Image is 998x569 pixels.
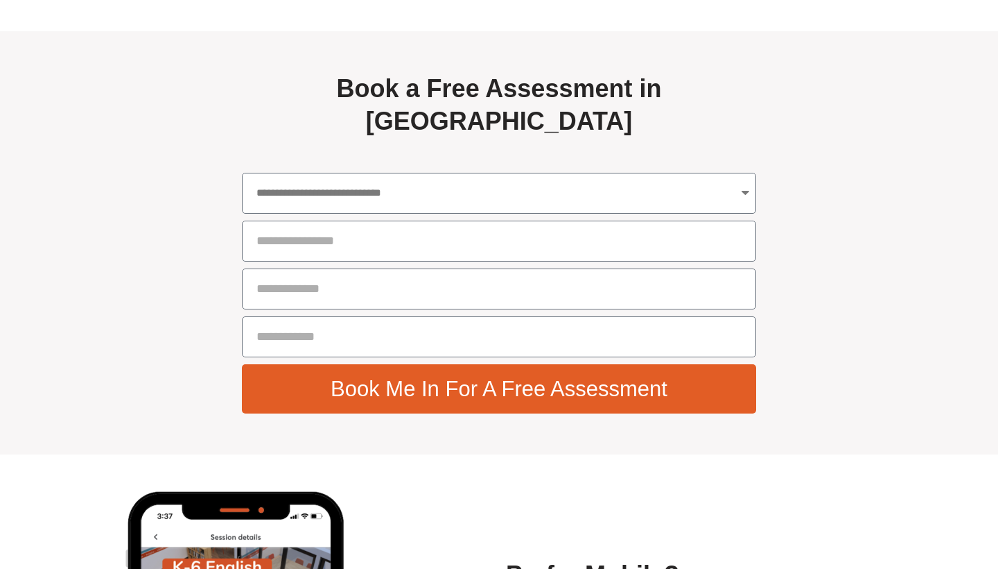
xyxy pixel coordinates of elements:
iframe: Chat Widget [760,412,998,569]
span: Book Me In For A Free Assessment [331,378,667,400]
h2: Book a Free Assessment in [GEOGRAPHIC_DATA] [242,73,756,138]
button: Book Me In For A Free Assessment [242,364,756,414]
form: Free Assessment - Global [242,173,756,421]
